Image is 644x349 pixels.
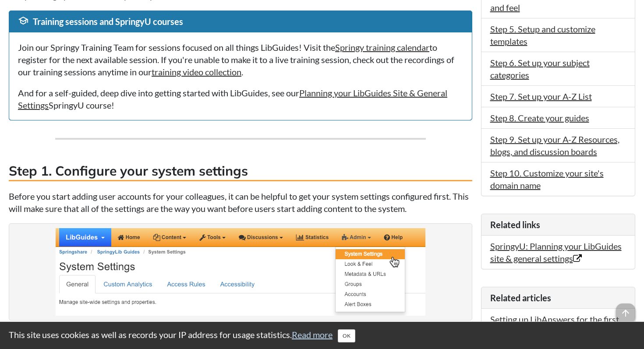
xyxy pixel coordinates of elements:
a: arrow_upward [616,304,635,315]
span: Related links [490,219,540,230]
span: school [18,15,28,26]
span: Related articles [490,293,551,303]
p: Before you start adding user accounts for your colleagues, it can be helpful to get your system s... [9,190,472,215]
p: Join our Springy Training Team for sessions focused on all things LibGuides! Visit the to registe... [18,41,463,78]
a: Setting up LibAnswers for the first time [490,314,619,337]
span: Training sessions and SpringyU courses [33,16,183,27]
a: Step 10. Customize your site's domain name [490,168,604,190]
p: And for a self-guided, deep dive into getting started with LibGuides, see our SpringyU course! [18,87,463,111]
img: The System Settings page [56,228,425,316]
a: Step 8. Create your guides [490,113,589,123]
a: Step 5. Setup and customize templates [490,24,595,46]
button: Close [338,329,355,342]
a: Step 7. Set up your A-Z List [490,91,592,102]
a: Springy training calendar [335,42,429,53]
a: Read more [292,329,333,340]
a: SpringyU: Planning your LibGuides site & general settings [490,241,622,264]
a: Step 9. Set up your A-Z Resources, blogs, and discussion boards [490,134,619,157]
a: training video collection [152,67,241,77]
a: Step 6. Set up your subject categories [490,57,590,80]
h3: Step 1. Configure your system settings [9,162,472,181]
span: arrow_upward [616,303,635,323]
